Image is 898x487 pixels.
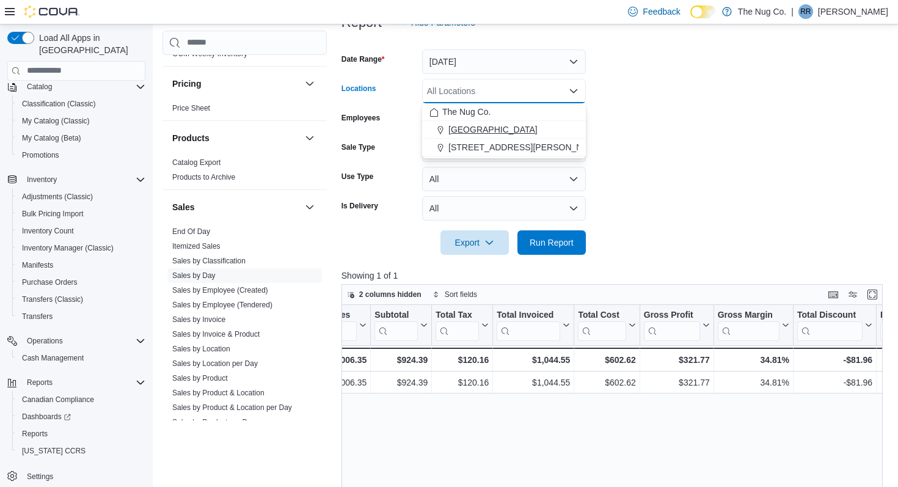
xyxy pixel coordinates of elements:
[448,230,502,255] span: Export
[17,148,145,163] span: Promotions
[17,114,95,128] a: My Catalog (Classic)
[797,309,863,340] div: Total Discount
[172,201,300,213] button: Sales
[17,258,58,273] a: Manifests
[27,378,53,387] span: Reports
[172,417,255,427] span: Sales by Product per Day
[17,207,89,221] a: Bulk Pricing Import
[690,5,716,18] input: Dark Mode
[12,95,150,112] button: Classification (Classic)
[172,285,268,295] span: Sales by Employee (Created)
[17,309,57,324] a: Transfers
[27,336,63,346] span: Operations
[172,330,260,339] a: Sales by Invoice & Product
[17,351,89,365] a: Cash Management
[172,271,216,280] span: Sales by Day
[445,290,477,299] span: Sort fields
[17,207,145,221] span: Bulk Pricing Import
[422,196,586,221] button: All
[17,444,145,458] span: Washington CCRS
[162,46,327,66] div: OCM
[374,309,418,340] div: Subtotal
[172,388,265,398] span: Sales by Product & Location
[172,300,272,310] span: Sales by Employee (Tendered)
[342,287,426,302] button: 2 columns hidden
[301,375,367,390] div: $1,006.35
[302,76,317,91] button: Pricing
[497,375,570,390] div: $1,044.55
[422,139,586,156] button: [STREET_ADDRESS][PERSON_NAME][PERSON_NAME]
[569,86,579,96] button: Close list of options
[422,103,586,156] div: Choose from the following options
[717,309,779,321] div: Gross Margin
[22,334,145,348] span: Operations
[172,257,246,265] a: Sales by Classification
[17,275,145,290] span: Purchase Orders
[436,309,479,340] div: Total Tax
[17,292,145,307] span: Transfers (Classic)
[718,375,789,390] div: 34.81%
[22,312,53,321] span: Transfers
[172,78,201,90] h3: Pricing
[374,309,428,340] button: Subtotal
[374,353,428,367] div: $924.39
[530,236,574,249] span: Run Report
[22,226,74,236] span: Inventory Count
[17,241,145,255] span: Inventory Manager (Classic)
[172,158,221,167] a: Catalog Export
[17,392,99,407] a: Canadian Compliance
[12,112,150,130] button: My Catalog (Classic)
[162,101,327,120] div: Pricing
[17,224,79,238] a: Inventory Count
[12,130,150,147] button: My Catalog (Beta)
[22,172,62,187] button: Inventory
[341,84,376,93] label: Locations
[797,309,872,340] button: Total Discount
[22,412,71,422] span: Dashboards
[22,469,58,484] a: Settings
[578,353,635,367] div: $602.62
[422,103,586,121] button: The Nug Co.
[22,133,81,143] span: My Catalog (Beta)
[800,4,811,19] span: RR
[17,292,88,307] a: Transfers (Classic)
[12,308,150,325] button: Transfers
[341,113,380,123] label: Employees
[22,192,93,202] span: Adjustments (Classic)
[301,353,367,367] div: $1,006.35
[17,275,82,290] a: Purchase Orders
[172,173,235,181] a: Products to Archive
[22,209,84,219] span: Bulk Pricing Import
[172,418,255,427] a: Sales by Product per Day
[797,309,863,321] div: Total Discount
[17,189,98,204] a: Adjustments (Classic)
[34,32,145,56] span: Load All Apps in [GEOGRAPHIC_DATA]
[359,290,422,299] span: 2 columns hidden
[644,309,710,340] button: Gross Profit
[12,350,150,367] button: Cash Management
[302,200,317,214] button: Sales
[172,103,210,113] span: Price Sheet
[2,78,150,95] button: Catalog
[172,227,210,236] a: End Of Day
[172,104,210,112] a: Price Sheet
[578,309,635,340] button: Total Cost
[717,309,789,340] button: Gross Margin
[448,141,674,153] span: [STREET_ADDRESS][PERSON_NAME][PERSON_NAME]
[17,148,64,163] a: Promotions
[12,291,150,308] button: Transfers (Classic)
[22,79,145,94] span: Catalog
[27,175,57,185] span: Inventory
[497,309,570,340] button: Total Invoiced
[12,205,150,222] button: Bulk Pricing Import
[422,167,586,191] button: All
[497,309,560,340] div: Total Invoiced
[497,309,560,321] div: Total Invoiced
[22,429,48,439] span: Reports
[17,309,145,324] span: Transfers
[22,468,145,483] span: Settings
[22,79,57,94] button: Catalog
[17,131,86,145] a: My Catalog (Beta)
[517,230,586,255] button: Run Report
[17,114,145,128] span: My Catalog (Classic)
